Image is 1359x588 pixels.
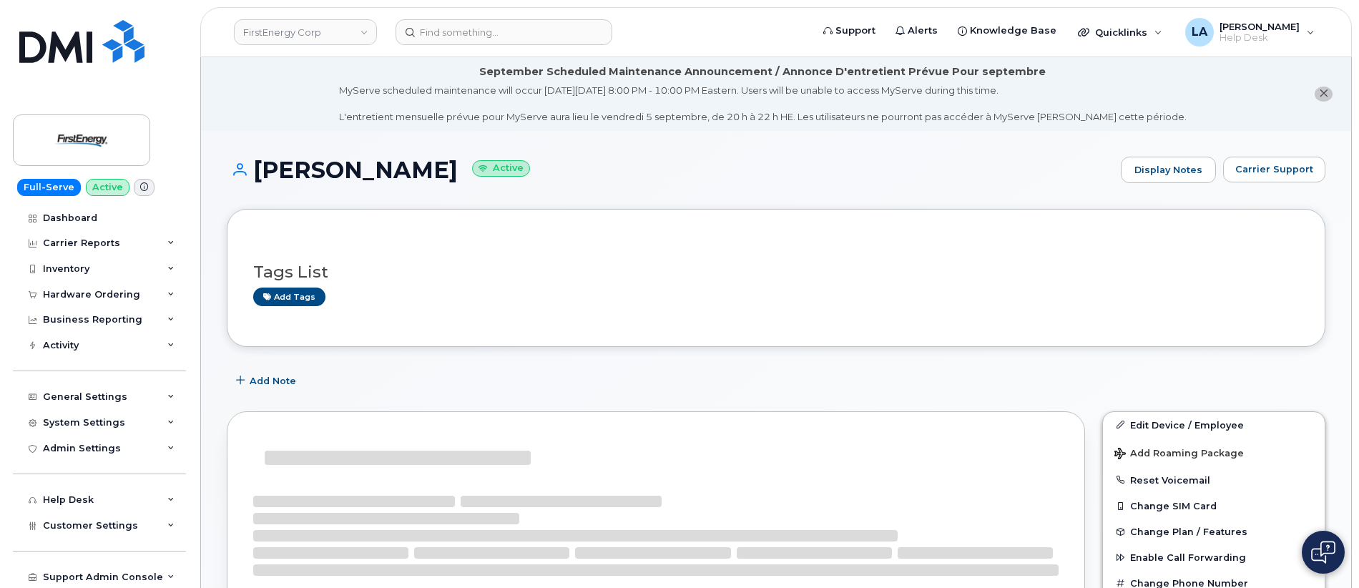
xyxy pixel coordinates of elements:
[1103,438,1325,467] button: Add Roaming Package
[1114,448,1244,461] span: Add Roaming Package
[1130,552,1246,563] span: Enable Call Forwarding
[1223,157,1325,182] button: Carrier Support
[1311,541,1335,564] img: Open chat
[339,84,1187,124] div: MyServe scheduled maintenance will occur [DATE][DATE] 8:00 PM - 10:00 PM Eastern. Users will be u...
[1103,412,1325,438] a: Edit Device / Employee
[253,263,1299,281] h3: Tags List
[1130,526,1247,537] span: Change Plan / Features
[1103,519,1325,544] button: Change Plan / Features
[472,160,530,177] small: Active
[1235,162,1313,176] span: Carrier Support
[1103,467,1325,493] button: Reset Voicemail
[227,157,1114,182] h1: [PERSON_NAME]
[1103,544,1325,570] button: Enable Call Forwarding
[1121,157,1216,184] a: Display Notes
[253,288,325,305] a: Add tags
[1315,87,1333,102] button: close notification
[250,374,296,388] span: Add Note
[1103,493,1325,519] button: Change SIM Card
[227,368,308,394] button: Add Note
[479,64,1046,79] div: September Scheduled Maintenance Announcement / Annonce D'entretient Prévue Pour septembre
